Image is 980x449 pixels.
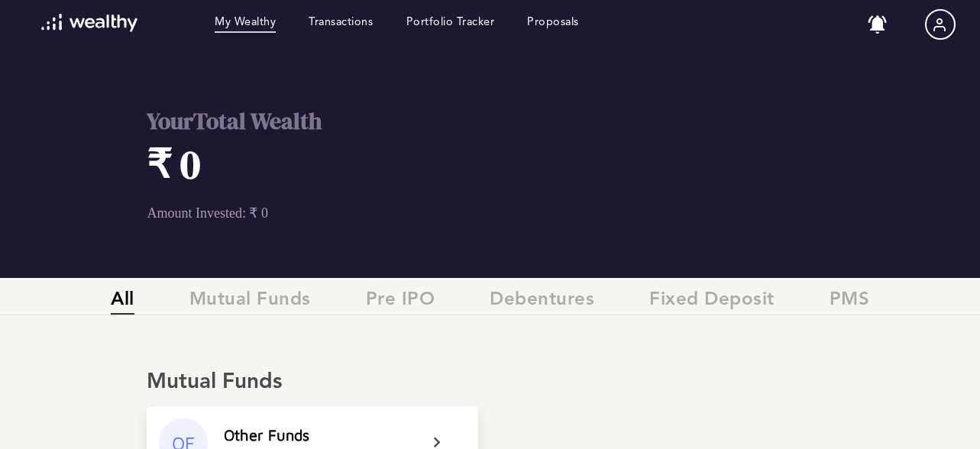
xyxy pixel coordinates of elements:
[147,370,833,396] div: Mutual Funds
[366,289,435,315] span: Pre IPO
[147,105,563,137] h2: Your Total Wealth
[309,16,373,33] a: Transactions
[215,16,276,33] a: My Wealthy
[406,16,495,33] a: Portfolio Tracker
[830,289,870,315] span: PMS
[649,289,775,315] span: Fixed Deposit
[490,289,594,315] span: Debentures
[224,426,309,444] div: Other Funds
[111,289,134,315] span: All
[189,289,311,315] span: Mutual Funds
[147,205,563,221] p: Amount Invested: ₹ 0
[147,137,563,191] h1: ₹ 0
[527,16,579,33] a: Proposals
[41,14,138,32] img: wl-logo-white.svg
